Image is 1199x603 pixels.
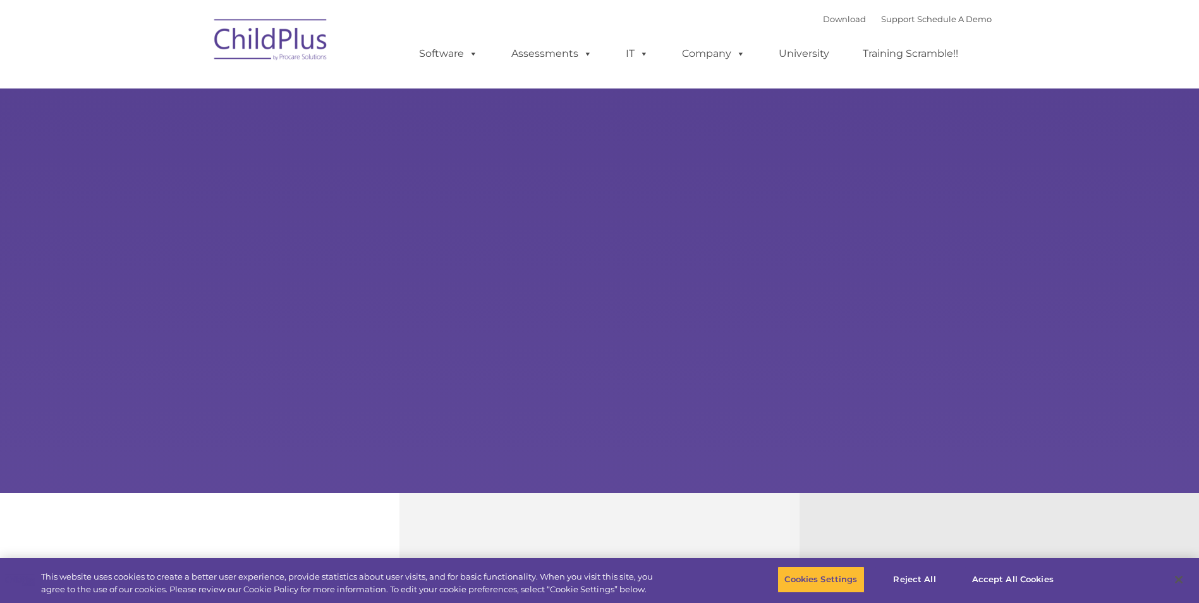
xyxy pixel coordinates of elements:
a: University [766,41,842,66]
a: Company [669,41,758,66]
a: Software [406,41,490,66]
button: Accept All Cookies [965,566,1061,593]
a: IT [613,41,661,66]
a: Assessments [499,41,605,66]
font: | [823,14,992,24]
button: Cookies Settings [777,566,864,593]
a: Support [881,14,915,24]
button: Close [1165,566,1193,594]
a: Schedule A Demo [917,14,992,24]
button: Reject All [875,566,954,593]
div: This website uses cookies to create a better user experience, provide statistics about user visit... [41,571,659,595]
a: Download [823,14,866,24]
img: ChildPlus by Procare Solutions [208,10,334,73]
a: Training Scramble!! [850,41,971,66]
